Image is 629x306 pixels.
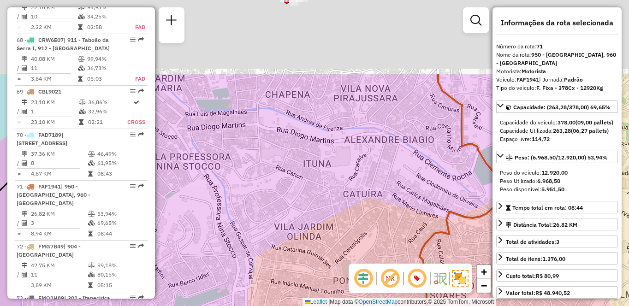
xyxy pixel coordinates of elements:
td: 1 [30,107,78,116]
td: = [17,281,21,290]
td: 99,18% [97,261,143,270]
strong: Padrão [564,76,583,83]
i: % de utilização da cubagem [88,160,95,166]
td: 08:44 [97,229,143,238]
span: | 904 - [GEOGRAPHIC_DATA] [17,243,81,258]
td: = [17,169,21,178]
strong: (09,00 pallets) [576,119,613,126]
strong: 114,72 [532,135,550,142]
td: / [17,64,21,73]
span: | 911 - Taboão da Serra I, 912 - [GEOGRAPHIC_DATA] [17,36,110,52]
strong: 1.376,00 [542,255,565,262]
td: 40,08 KM [30,54,77,64]
div: Peso Utilizado: [500,177,614,185]
i: % de utilização do peso [78,56,85,62]
div: Nome da rota: [496,51,618,67]
i: Distância Total [22,151,27,157]
span: 72 - [17,243,81,258]
td: 61,95% [97,159,143,168]
i: Tempo total em rota [88,282,93,288]
i: % de utilização da cubagem [79,109,86,114]
td: 2,22 KM [30,23,77,32]
i: % de utilização do peso [78,5,85,10]
em: Rota exportada [138,295,144,300]
strong: 71 [536,43,543,50]
div: Capacidade: (263,28/378,00) 69,65% [496,115,618,147]
i: Tempo total em rota [78,76,83,82]
strong: 263,28 [553,127,571,134]
i: Total de Atividades [22,220,27,226]
i: Distância Total [22,100,27,105]
td: 02:58 [87,23,125,32]
a: OpenStreetMap [359,299,398,305]
span: EMO1H89 [38,294,64,301]
i: Total de Atividades [22,272,27,277]
strong: R$ 48.940,52 [535,289,570,296]
h4: Informações da rota selecionada [496,18,618,27]
span: Capacidade: (263,28/378,00) 69,65% [513,104,611,111]
em: Rota exportada [138,243,144,249]
em: Opções [130,132,136,137]
td: 37,36 KM [30,149,88,159]
td: FAD [125,23,146,32]
span: | Jornada: [539,76,583,83]
td: 23,10 KM [30,118,78,127]
span: | [328,299,330,305]
td: 08:43 [97,169,143,178]
td: 3,89 KM [30,281,88,290]
td: = [17,23,21,32]
td: 69,65% [97,218,143,228]
i: % de utilização do peso [88,211,95,217]
a: Exibir filtros [467,11,485,29]
span: 69 - [17,88,61,95]
span: CBL9021 [38,88,61,95]
td: / [17,218,21,228]
strong: R$ 80,99 [536,272,559,279]
strong: 6.968,50 [537,177,560,184]
i: % de utilização da cubagem [88,272,95,277]
i: Total de Atividades [22,65,27,71]
i: % de utilização do peso [79,100,86,105]
em: Rota exportada [138,88,144,94]
div: Distância Total: [506,221,577,229]
i: % de utilização do peso [88,151,95,157]
td: 36,73% [87,64,125,73]
a: Valor total:R$ 48.940,52 [496,286,618,299]
em: Rota exportada [138,37,144,42]
td: 8,94 KM [30,229,88,238]
td: 02:21 [88,118,127,127]
strong: Motorista [522,68,546,75]
a: Nova sessão e pesquisa [162,11,181,32]
div: Tipo do veículo: [496,84,618,92]
i: Rota otimizada [134,100,139,105]
a: Zoom in [477,265,491,279]
td: 4,67 KM [30,169,88,178]
td: 36,86% [88,98,127,107]
div: Peso disponível: [500,185,614,194]
td: 34,25% [87,12,125,21]
span: 68 - [17,36,110,52]
td: 3 [30,218,88,228]
span: Peso: (6.968,50/12.920,00) 53,94% [515,154,608,161]
strong: 378,00 [558,119,576,126]
i: Total de Atividades [22,14,27,19]
td: 23,10 KM [30,98,78,107]
i: Distância Total [22,263,27,268]
div: Capacidade Utilizada: [500,127,614,135]
span: Exibir NR [379,267,401,289]
span: Peso do veículo: [500,169,568,176]
em: Opções [130,37,136,42]
td: = [17,74,21,83]
div: Map data © contributors,© 2025 TomTom, Microsoft [303,298,496,306]
td: 53,94% [97,209,143,218]
i: Distância Total [22,56,27,62]
i: Total de Atividades [22,160,27,166]
span: FAD7189 [38,131,61,138]
em: Rota exportada [138,183,144,189]
div: Custo total: [506,272,559,280]
i: Tempo total em rota [78,24,83,30]
div: Valor total: [506,289,570,297]
a: Distância Total:26,82 KM [496,218,618,230]
td: 05:15 [97,281,143,290]
td: FAD [125,74,146,83]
